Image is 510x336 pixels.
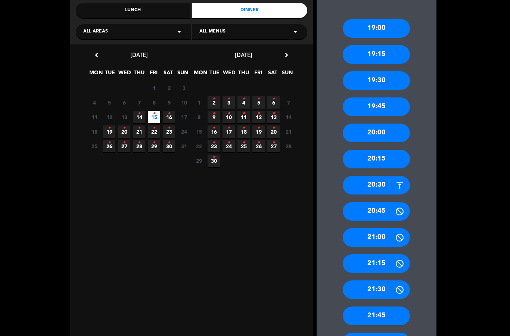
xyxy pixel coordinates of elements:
[133,68,145,81] span: THU
[223,140,235,152] span: 24
[343,280,410,299] div: 21:30
[199,28,226,35] span: All menus
[242,93,245,105] i: •
[242,122,245,134] i: •
[168,122,170,134] i: •
[178,96,190,109] span: 10
[103,111,115,123] span: 12
[227,137,230,149] i: •
[257,108,260,119] i: •
[118,111,130,123] span: 13
[283,51,290,59] i: chevron_right
[212,137,215,149] i: •
[291,27,300,36] i: arrow_drop_down
[343,307,410,325] div: 21:45
[343,254,410,273] div: 21:15
[118,96,130,109] span: 6
[343,19,410,38] div: 19:00
[108,122,111,134] i: •
[227,108,230,119] i: •
[83,28,108,35] span: All areas
[178,111,190,123] span: 17
[242,108,245,119] i: •
[133,96,145,109] span: 7
[212,93,215,105] i: •
[208,111,220,123] span: 9
[223,125,235,138] span: 17
[138,137,140,149] i: •
[148,140,160,152] span: 29
[130,51,148,59] span: [DATE]
[168,108,170,119] i: •
[118,68,131,81] span: WED
[89,68,102,81] span: MON
[227,122,230,134] i: •
[281,68,293,81] span: SUN
[212,151,215,163] i: •
[193,125,205,138] span: 15
[267,111,280,123] span: 13
[257,93,260,105] i: •
[123,137,125,149] i: •
[212,122,215,134] i: •
[93,51,100,59] i: chevron_left
[153,137,155,149] i: •
[235,51,252,59] span: [DATE]
[147,68,160,81] span: FRI
[282,96,295,109] span: 7
[193,155,205,167] span: 29
[118,140,130,152] span: 27
[88,140,100,152] span: 25
[252,96,265,109] span: 5
[252,68,264,81] span: FRI
[88,125,100,138] span: 18
[88,96,100,109] span: 4
[193,111,205,123] span: 8
[227,93,230,105] i: •
[343,124,410,142] div: 20:00
[148,125,160,138] span: 22
[208,96,220,109] span: 2
[252,111,265,123] span: 12
[153,108,155,119] i: •
[223,96,235,109] span: 3
[267,68,279,81] span: SAT
[343,228,410,247] div: 21:00
[76,3,191,18] div: Lunch
[343,202,410,221] div: 20:45
[282,125,295,138] span: 21
[133,140,145,152] span: 28
[133,111,145,123] span: 14
[133,125,145,138] span: 21
[208,68,221,81] span: TUE
[272,137,275,149] i: •
[267,140,280,152] span: 27
[272,108,275,119] i: •
[267,96,280,109] span: 6
[103,96,115,109] span: 5
[272,93,275,105] i: •
[163,111,175,123] span: 16
[223,111,235,123] span: 10
[272,122,275,134] i: •
[252,125,265,138] span: 19
[148,82,160,94] span: 1
[257,137,260,149] i: •
[193,140,205,152] span: 22
[178,82,190,94] span: 3
[267,125,280,138] span: 20
[212,108,215,119] i: •
[153,122,155,134] i: •
[237,125,250,138] span: 18
[343,97,410,116] div: 19:45
[103,140,115,152] span: 26
[178,125,190,138] span: 24
[208,140,220,152] span: 23
[138,108,140,119] i: •
[123,122,125,134] i: •
[88,111,100,123] span: 11
[163,125,175,138] span: 23
[282,140,295,152] span: 28
[168,137,170,149] i: •
[237,96,250,109] span: 4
